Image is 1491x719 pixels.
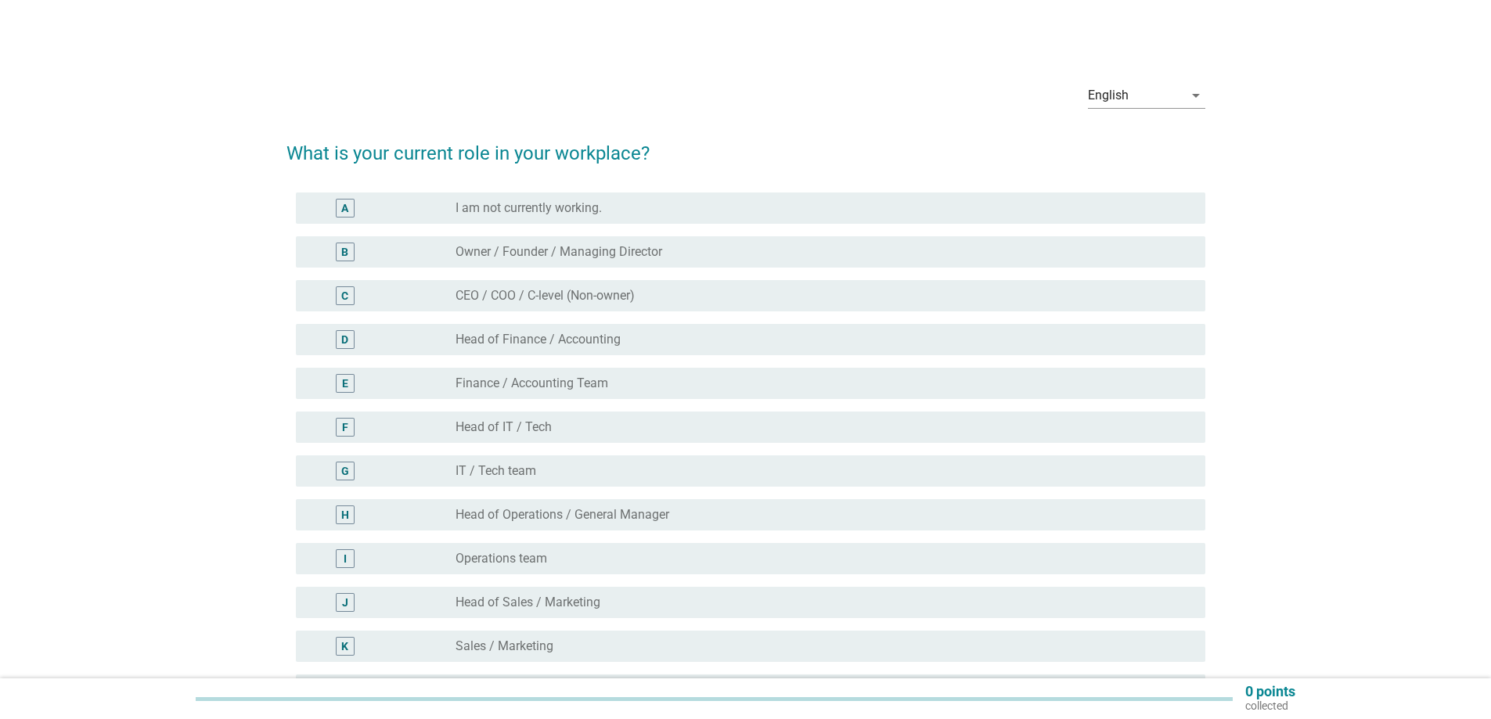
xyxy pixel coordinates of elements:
[341,288,348,304] div: C
[286,124,1205,167] h2: What is your current role in your workplace?
[456,288,635,304] label: CEO / COO / C-level (Non-owner)
[1245,685,1295,699] p: 0 points
[456,200,602,216] label: I am not currently working.
[342,595,348,611] div: J
[1245,699,1295,713] p: collected
[1187,86,1205,105] i: arrow_drop_down
[341,200,348,217] div: A
[341,332,348,348] div: D
[344,551,347,567] div: I
[341,463,349,480] div: G
[456,507,669,523] label: Head of Operations / General Manager
[456,638,553,654] label: Sales / Marketing
[456,332,621,347] label: Head of Finance / Accounting
[456,551,547,566] label: Operations team
[342,419,348,436] div: F
[341,638,348,655] div: K
[456,244,662,260] label: Owner / Founder / Managing Director
[456,376,608,391] label: Finance / Accounting Team
[341,244,348,261] div: B
[342,376,348,392] div: E
[456,419,552,435] label: Head of IT / Tech
[341,507,349,523] div: H
[456,463,536,479] label: IT / Tech team
[1088,88,1129,102] div: English
[456,595,600,610] label: Head of Sales / Marketing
